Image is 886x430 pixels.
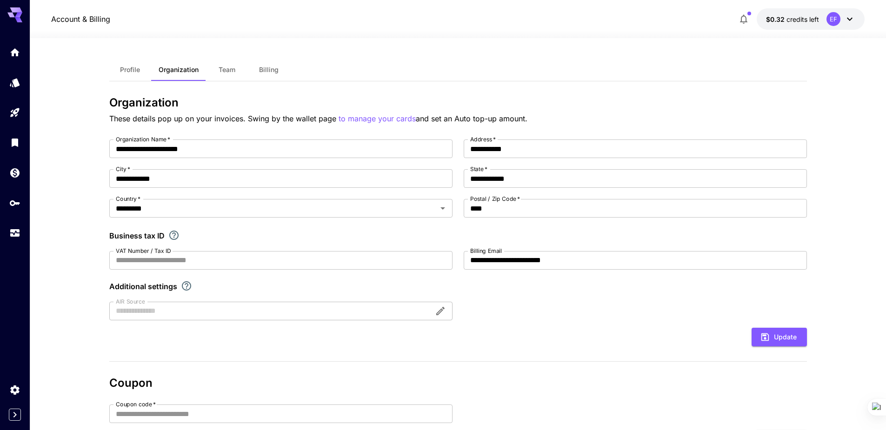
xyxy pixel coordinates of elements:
[470,195,520,203] label: Postal / Zip Code
[116,247,171,255] label: VAT Number / Tax ID
[168,230,180,241] svg: If you are a business tax registrant, please enter your business tax ID here.
[120,66,140,74] span: Profile
[109,377,807,390] h3: Coupon
[9,46,20,58] div: Home
[109,230,165,241] p: Business tax ID
[9,137,20,148] div: Library
[109,114,339,123] span: These details pop up on your invoices. Swing by the wallet page
[757,8,865,30] button: $0.32034EF
[109,281,177,292] p: Additional settings
[339,113,416,125] button: to manage your cards
[436,202,449,215] button: Open
[51,13,110,25] nav: breadcrumb
[826,12,840,26] div: EF
[159,66,199,74] span: Organization
[9,227,20,239] div: Usage
[9,107,20,119] div: Playground
[9,77,20,88] div: Models
[219,66,235,74] span: Team
[766,14,819,24] div: $0.32034
[181,280,192,291] svg: Explore additional customization settings
[786,15,819,23] span: credits left
[109,96,807,109] h3: Organization
[116,400,156,408] label: Coupon code
[9,409,21,421] button: Expand sidebar
[416,114,527,123] span: and set an Auto top-up amount.
[116,165,130,173] label: City
[9,384,20,396] div: Settings
[9,197,20,209] div: API Keys
[51,13,110,25] a: Account & Billing
[116,195,140,203] label: Country
[766,15,786,23] span: $0.32
[116,135,170,143] label: Organization Name
[470,247,502,255] label: Billing Email
[9,167,20,179] div: Wallet
[470,135,496,143] label: Address
[259,66,279,74] span: Billing
[752,328,807,347] button: Update
[470,165,487,173] label: State
[116,298,145,305] label: AIR Source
